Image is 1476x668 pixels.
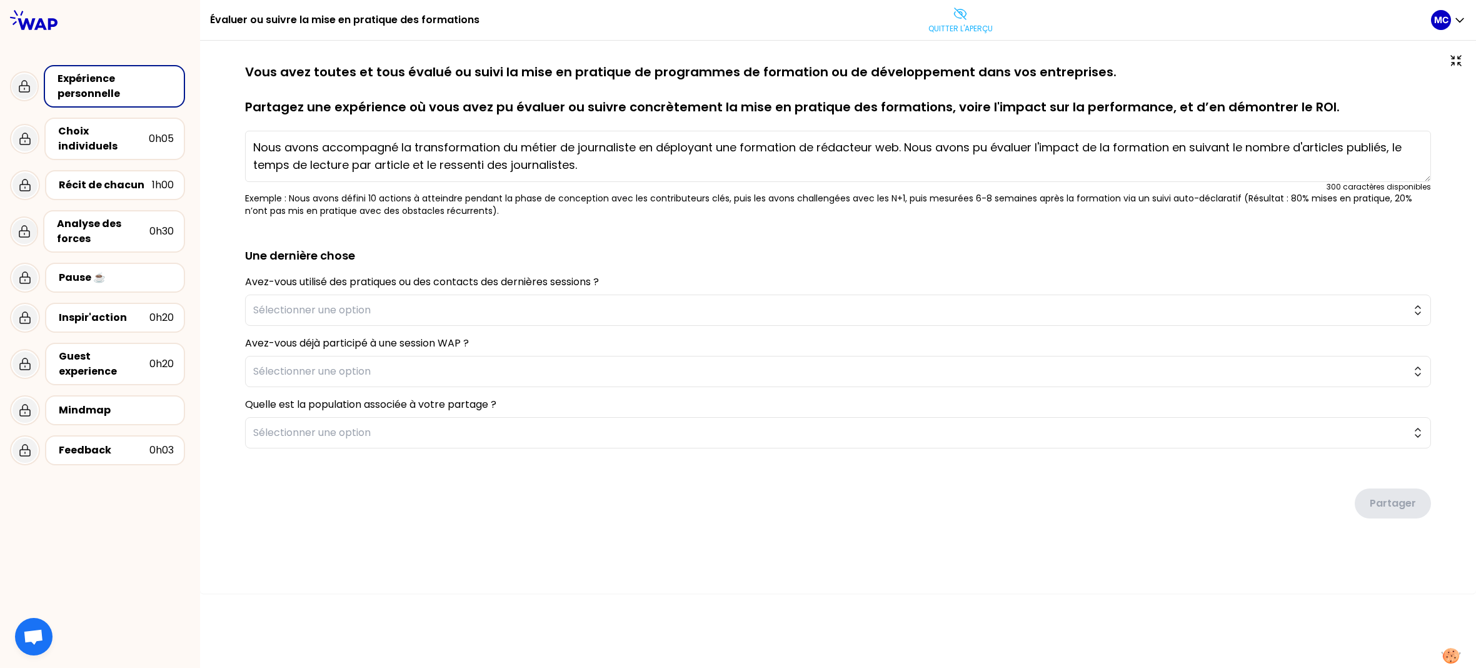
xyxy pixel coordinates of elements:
[149,310,174,325] div: 0h20
[58,124,149,154] div: Choix individuels
[149,443,174,458] div: 0h03
[245,356,1431,387] button: Sélectionner une option
[253,364,1405,379] span: Sélectionner une option
[149,224,174,239] div: 0h30
[923,1,998,39] button: Quitter l'aperçu
[59,310,149,325] div: Inspir'action
[253,425,1405,440] span: Sélectionner une option
[1355,488,1431,519] button: Partager
[245,63,1431,116] p: Vous avez toutes et tous évalué ou suivi la mise en pratique de programmes de formation ou de dév...
[59,270,174,285] div: Pause ☕️
[59,349,149,379] div: Guest experience
[253,303,1405,318] span: Sélectionner une option
[245,275,599,289] label: Avez-vous utilisé des pratiques ou des contacts des dernières sessions ?
[149,357,174,372] div: 0h20
[928,24,993,34] p: Quitter l'aperçu
[1431,10,1466,30] button: MC
[149,131,174,146] div: 0h05
[152,178,174,193] div: 1h00
[57,216,149,246] div: Analyse des forces
[245,336,469,350] label: Avez-vous déjà participé à une session WAP ?
[245,227,1431,265] h2: Une dernière chose
[58,71,174,101] div: Expérience personnelle
[59,178,152,193] div: Récit de chacun
[59,403,174,418] div: Mindmap
[245,192,1431,217] p: Exemple : Nous avons défini 10 actions à atteindre pendant la phase de conception avec les contri...
[245,397,496,412] label: Quelle est la population associée à votre partage ?
[1327,182,1431,192] div: 300 caractères disponibles
[15,618,53,655] div: Ouvrir le chat
[245,295,1431,326] button: Sélectionner une option
[59,443,149,458] div: Feedback
[1434,14,1448,26] p: MC
[245,417,1431,448] button: Sélectionner une option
